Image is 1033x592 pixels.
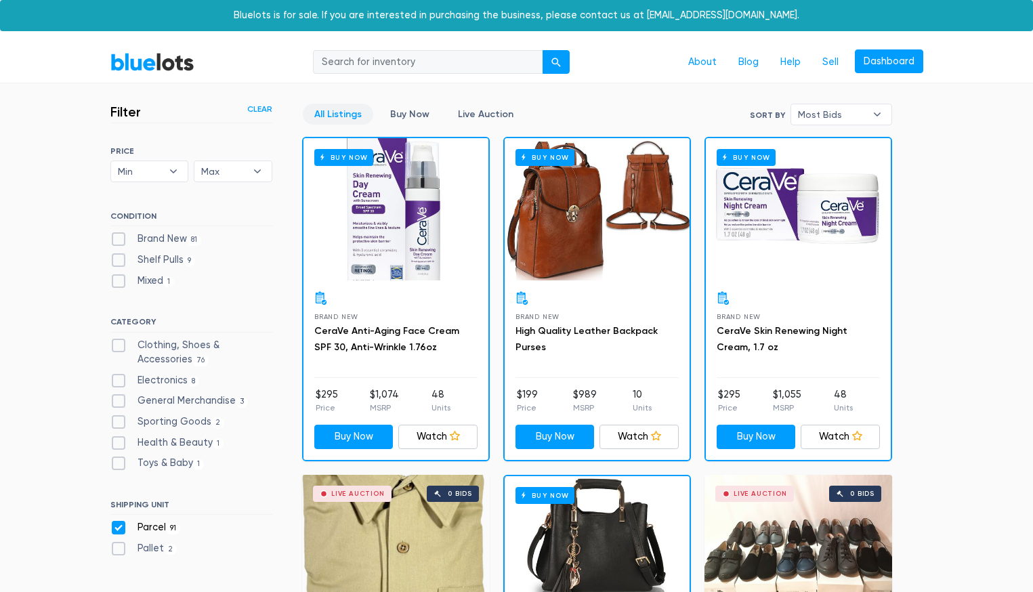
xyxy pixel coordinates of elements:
div: Live Auction [734,490,787,497]
a: Watch [801,425,880,449]
div: 0 bids [850,490,874,497]
li: $295 [718,387,740,415]
h3: Filter [110,104,141,120]
span: 1 [193,459,205,470]
b: ▾ [159,161,188,182]
a: Buy Now [515,425,595,449]
li: $1,074 [370,387,399,415]
h6: CATEGORY [110,317,272,332]
a: Watch [398,425,478,449]
span: Brand New [314,313,358,320]
p: MSRP [573,402,597,414]
span: Max [201,161,246,182]
a: Buy Now [505,138,690,280]
li: $1,055 [773,387,801,415]
span: Brand New [515,313,560,320]
label: Sporting Goods [110,415,225,429]
label: Parcel [110,520,181,535]
b: ▾ [863,104,891,125]
label: Toys & Baby [110,456,205,471]
p: MSRP [773,402,801,414]
span: 8 [188,376,200,387]
b: ▾ [243,161,272,182]
li: $199 [517,387,538,415]
p: Price [517,402,538,414]
a: Sell [811,49,849,75]
li: $989 [573,387,597,415]
p: Price [316,402,338,414]
span: 81 [187,235,202,246]
h6: CONDITION [110,211,272,226]
label: Brand New [110,232,202,247]
span: 9 [184,255,196,266]
label: Electronics [110,373,200,388]
label: Pallet [110,541,177,556]
a: CeraVe Anti-Aging Face Cream SPF 30, Anti-Wrinkle 1.76oz [314,325,459,353]
a: Live Auction [446,104,525,125]
div: 0 bids [448,490,472,497]
label: Clothing, Shoes & Accessories [110,338,272,367]
label: Mixed [110,274,175,289]
a: Blog [728,49,770,75]
h6: Buy Now [717,149,776,166]
span: 91 [166,524,181,534]
a: About [677,49,728,75]
li: 48 [834,387,853,415]
li: 48 [431,387,450,415]
h6: Buy Now [314,149,373,166]
div: Live Auction [331,490,385,497]
p: Units [633,402,652,414]
a: Clear [247,103,272,115]
span: Min [118,161,163,182]
h6: Buy Now [515,149,574,166]
span: Brand New [717,313,761,320]
a: Help [770,49,811,75]
a: All Listings [303,104,373,125]
span: 76 [192,356,209,366]
a: Dashboard [855,49,923,74]
span: 2 [211,417,225,428]
label: Sort By [750,109,785,121]
span: 2 [164,544,177,555]
span: 3 [236,397,249,408]
h6: SHIPPING UNIT [110,500,272,515]
p: MSRP [370,402,399,414]
h6: PRICE [110,146,272,156]
a: Buy Now [379,104,441,125]
span: 1 [163,276,175,287]
li: 10 [633,387,652,415]
p: Price [718,402,740,414]
a: Watch [599,425,679,449]
a: Buy Now [314,425,394,449]
a: Buy Now [717,425,796,449]
span: Most Bids [798,104,866,125]
span: 1 [213,438,224,449]
p: Units [834,402,853,414]
a: Buy Now [706,138,891,280]
a: Buy Now [303,138,488,280]
label: General Merchandise [110,394,249,408]
a: High Quality Leather Backpack Purses [515,325,658,353]
input: Search for inventory [313,50,543,75]
p: Units [431,402,450,414]
a: BlueLots [110,52,194,72]
h6: Buy Now [515,487,574,504]
li: $295 [316,387,338,415]
label: Shelf Pulls [110,253,196,268]
label: Health & Beauty [110,436,224,450]
a: CeraVe Skin Renewing Night Cream, 1.7 oz [717,325,847,353]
